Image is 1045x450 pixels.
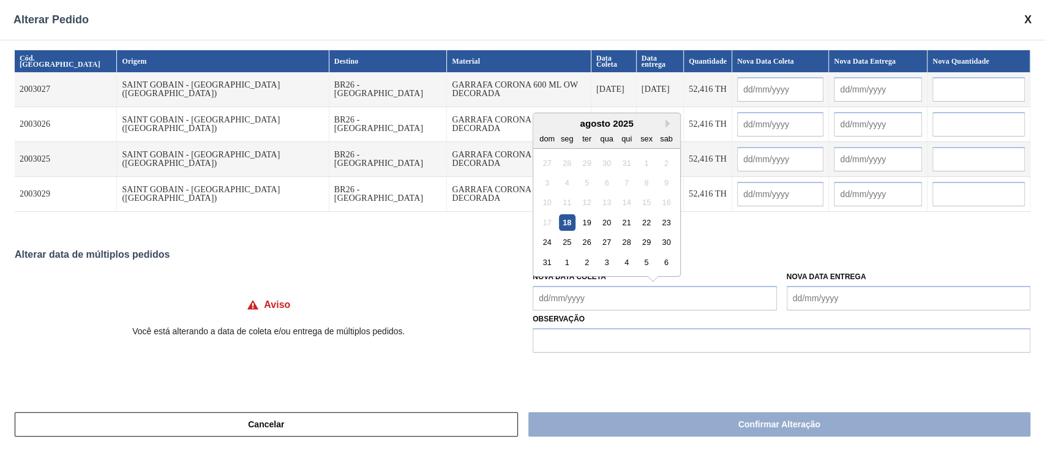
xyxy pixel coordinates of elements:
div: Choose segunda-feira, 25 de agosto de 2025 [559,234,575,250]
div: agosto 2025 [533,118,680,129]
div: Choose segunda-feira, 1 de setembro de 2025 [559,254,575,271]
input: dd/mm/yyyy [834,77,922,102]
div: Not available terça-feira, 29 de julho de 2025 [579,154,595,171]
div: seg [559,130,575,146]
div: Not available quinta-feira, 31 de julho de 2025 [618,154,635,171]
div: Not available sábado, 16 de agosto de 2025 [658,194,675,211]
th: Nova Data Coleta [732,50,829,72]
div: Choose sábado, 6 de setembro de 2025 [658,254,675,271]
td: BR26 - [GEOGRAPHIC_DATA] [329,107,448,142]
div: Not available domingo, 3 de agosto de 2025 [539,174,555,191]
div: Choose terça-feira, 19 de agosto de 2025 [579,214,595,231]
td: 2003025 [15,142,117,177]
div: Choose domingo, 24 de agosto de 2025 [539,234,555,250]
div: dom [539,130,555,146]
td: 2003027 [15,72,117,107]
td: GARRAFA CORONA 600 ML OW DECORADA [447,177,591,212]
div: ter [579,130,595,146]
div: Not available sexta-feira, 15 de agosto de 2025 [638,194,654,211]
td: 52,416 TH [684,107,732,142]
div: qua [599,130,615,146]
th: Cód. [GEOGRAPHIC_DATA] [15,50,117,72]
p: Você está alterando a data de coleta e/ou entrega de múltiplos pedidos. [15,326,523,336]
td: 2003029 [15,177,117,212]
div: Choose quarta-feira, 3 de setembro de 2025 [599,254,615,271]
div: Choose terça-feira, 2 de setembro de 2025 [579,254,595,271]
div: Choose domingo, 31 de agosto de 2025 [539,254,555,271]
td: GARRAFA CORONA 600 ML OW DECORADA [447,142,591,177]
input: dd/mm/yyyy [737,147,823,171]
td: BR26 - [GEOGRAPHIC_DATA] [329,142,448,177]
input: dd/mm/yyyy [834,182,922,206]
td: GARRAFA CORONA 600 ML OW DECORADA [447,72,591,107]
td: SAINT GOBAIN - [GEOGRAPHIC_DATA] ([GEOGRAPHIC_DATA]) [117,107,329,142]
button: Cancelar [15,412,518,437]
input: dd/mm/yyyy [737,182,823,206]
div: Choose sexta-feira, 29 de agosto de 2025 [638,234,654,250]
th: Origem [117,50,329,72]
td: [DATE] [637,72,684,107]
div: Choose quinta-feira, 4 de setembro de 2025 [618,254,635,271]
div: Not available segunda-feira, 4 de agosto de 2025 [559,174,575,191]
span: Alterar Pedido [13,13,89,26]
th: Nova Quantidade [927,50,1030,72]
div: Not available segunda-feira, 28 de julho de 2025 [559,154,575,171]
label: Nova Data Entrega [787,272,866,281]
div: Not available sábado, 9 de agosto de 2025 [658,174,675,191]
div: Not available sexta-feira, 1 de agosto de 2025 [638,154,654,171]
div: Not available quarta-feira, 6 de agosto de 2025 [599,174,615,191]
th: Material [447,50,591,72]
div: Not available sexta-feira, 8 de agosto de 2025 [638,174,654,191]
div: Not available domingo, 17 de agosto de 2025 [539,214,555,231]
th: Destino [329,50,448,72]
div: Choose sexta-feira, 22 de agosto de 2025 [638,214,654,231]
td: BR26 - [GEOGRAPHIC_DATA] [329,72,448,107]
div: Choose quarta-feira, 20 de agosto de 2025 [599,214,615,231]
th: Data entrega [637,50,684,72]
div: Alterar data de múltiplos pedidos [15,249,1030,260]
div: Not available terça-feira, 12 de agosto de 2025 [579,194,595,211]
div: Not available segunda-feira, 11 de agosto de 2025 [559,194,575,211]
input: dd/mm/yyyy [834,147,922,171]
div: Choose quinta-feira, 21 de agosto de 2025 [618,214,635,231]
div: sex [638,130,654,146]
input: dd/mm/yyyy [533,286,776,310]
th: Data Coleta [591,50,637,72]
div: Choose sexta-feira, 5 de setembro de 2025 [638,254,654,271]
td: BR26 - [GEOGRAPHIC_DATA] [329,177,448,212]
div: Choose quinta-feira, 28 de agosto de 2025 [618,234,635,250]
input: dd/mm/yyyy [834,112,922,137]
div: Choose terça-feira, 26 de agosto de 2025 [579,234,595,250]
div: Choose sábado, 30 de agosto de 2025 [658,234,675,250]
div: Not available sábado, 2 de agosto de 2025 [658,154,675,171]
td: 52,416 TH [684,142,732,177]
td: 52,416 TH [684,177,732,212]
input: dd/mm/yyyy [737,77,823,102]
div: Not available quinta-feira, 7 de agosto de 2025 [618,174,635,191]
th: Quantidade [684,50,732,72]
td: SAINT GOBAIN - [GEOGRAPHIC_DATA] ([GEOGRAPHIC_DATA]) [117,177,329,212]
input: dd/mm/yyyy [787,286,1030,310]
div: qui [618,130,635,146]
label: Observação [533,310,1030,328]
div: Not available terça-feira, 5 de agosto de 2025 [579,174,595,191]
div: Not available domingo, 27 de julho de 2025 [539,154,555,171]
button: Next Month [665,119,674,128]
div: Choose quarta-feira, 27 de agosto de 2025 [599,234,615,250]
td: [DATE] [591,72,637,107]
div: month 2025-08 [537,153,676,272]
div: Not available domingo, 10 de agosto de 2025 [539,194,555,211]
div: Choose sábado, 23 de agosto de 2025 [658,214,675,231]
div: Not available quarta-feira, 30 de julho de 2025 [599,154,615,171]
td: GARRAFA CORONA 600 ML OW DECORADA [447,107,591,142]
th: Nova Data Entrega [829,50,927,72]
div: Not available quinta-feira, 14 de agosto de 2025 [618,194,635,211]
td: 52,416 TH [684,72,732,107]
div: Choose segunda-feira, 18 de agosto de 2025 [559,214,575,231]
input: dd/mm/yyyy [737,112,823,137]
td: SAINT GOBAIN - [GEOGRAPHIC_DATA] ([GEOGRAPHIC_DATA]) [117,72,329,107]
td: [DATE] [591,107,637,142]
div: sab [658,130,675,146]
td: [DATE] [637,107,684,142]
h4: Aviso [264,299,290,310]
